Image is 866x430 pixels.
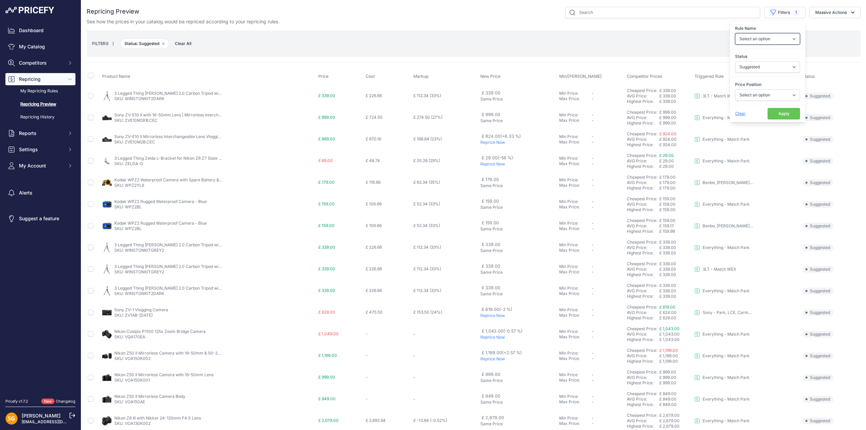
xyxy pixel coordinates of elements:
div: £ 999.00 [659,115,692,120]
a: Nikon Z6 III with Nikkor 24-120mm F4 S Lens [114,415,201,421]
a: £ 924.00 [659,131,677,136]
span: £ 226.66 [366,266,382,271]
a: SKU: ZV1AB-[DATE] [114,313,153,318]
span: - [592,269,594,274]
span: £ 999.00 [659,110,676,115]
a: SKU: VOA150K002 [114,356,151,361]
span: £ 339.00 [482,90,500,95]
a: Highest Price: [627,359,654,364]
div: Min Price: [559,134,592,139]
span: £ 339.00 [659,99,676,104]
img: Pricefy Logo [5,7,54,14]
div: Max Price: [559,204,592,210]
a: Sony ZV-E10 II Mirrorless Interchangeable Lens Vlogging Camera [114,134,239,139]
span: - [592,226,594,231]
span: £ 179.00 [318,180,335,185]
a: Alerts [5,187,75,199]
p: Everything - Match Park [703,158,750,164]
button: Settings [5,143,75,156]
a: SKU: WPZ2BL [114,226,142,231]
p: Reprice Now [480,161,556,167]
a: SKU: WINSTONKITGREY2 [114,248,164,253]
div: AVG Price: [627,93,659,99]
a: Sony ZV-E10 II with 16-50mm Lens | Mirrorless Interchangeable Lens Vlogging Camera [114,112,280,117]
span: £ 179.00 [659,175,676,180]
span: £ 52.34 (33%) [413,223,440,228]
span: Suggested [802,201,834,208]
div: £ 179.00 [659,180,692,185]
a: [PERSON_NAME] [22,413,61,418]
p: Reprice Now [480,140,556,145]
span: Suggested [802,223,834,229]
span: £ 29.00 [482,155,513,160]
span: Competitors [19,60,63,66]
a: £ 2,679.00 [659,413,680,418]
a: Cheapest Price: [627,88,657,93]
a: SKU: WINSTONKIT2DARK [114,291,164,296]
span: £ 226.66 [366,288,382,293]
a: SKU: ZVE10M2B.CEC [114,139,155,144]
p: Same Price [480,183,556,188]
span: £ 1,043.00 [659,326,680,331]
p: Everything - Match Park [703,397,750,402]
span: £ 20.26 (29%) [413,158,440,163]
span: £ 924.00 [659,142,677,147]
a: Everything - Match Park [694,137,750,142]
a: Cheapest Price: [627,283,657,288]
span: £ 159.00 [482,199,499,204]
span: £ 339.00 [318,288,335,293]
a: £ 999.00 [659,369,676,375]
p: 3LT - Match WEX [703,267,736,272]
a: SKU: WINSTONKIT2DARK [114,96,164,101]
span: £ 179.00 [482,177,499,182]
small: | [109,42,118,46]
a: Nikon Z50 II Mirrorless Camera with 16-50mm & 50-250mm Lenses [114,350,245,356]
button: Apply [768,108,800,119]
a: SKU: WPZ2BL [114,204,142,209]
span: - [592,177,594,182]
span: £ 29.00 [659,153,674,158]
span: Clear All [172,40,195,47]
button: Competitors [5,57,75,69]
a: Cheapest Price: [627,413,657,418]
div: £ 339.00 [659,93,692,99]
span: £ 724.50 [366,115,383,120]
a: Highest Price: [627,207,654,212]
span: £ 159.00 [482,220,499,225]
span: Suggested [802,179,834,186]
div: Min Price: [559,286,592,291]
a: Everything - Match Park [694,288,750,294]
a: SKU: VQA170EA [114,334,145,339]
a: Cheapest Price: [627,196,657,201]
span: Reports [19,130,63,137]
span: £ 339.00 [659,250,676,255]
a: Kodak WPZ2 Rugged Waterproof Camera - Blue [114,221,207,226]
span: £ 69.00 [318,158,333,163]
span: £ 159.00 [659,196,676,201]
span: - [592,221,594,226]
div: Max Price: [559,248,592,253]
p: See how the prices in your catalog would be repriced according to your repricing rules. [87,18,279,25]
span: Status: Suggested [120,39,169,49]
div: Min Price: [559,199,592,204]
div: Min Price: [559,156,592,161]
a: Changelog [56,399,75,404]
span: £ 999.00 [659,120,676,126]
button: Repricing [5,73,75,85]
a: Nikon Coolpix P1100 125x Zoom Bridge Camera [114,329,206,334]
span: £ 339.00 [318,266,335,271]
a: Everything - Match Park [694,158,750,164]
a: Highest Price: [627,424,654,429]
a: SKU: VOA150K001 [114,378,150,383]
a: Everything - Match Park [694,115,750,120]
a: Benbo, [PERSON_NAME], B+W, Camouflage, Hawke, Ilford, Kodak, Think Tank - Match Cheapest [694,223,753,229]
span: Suggested [802,114,834,121]
a: 3LT - Match WEX [694,93,736,99]
div: £ 29.00 [659,158,692,164]
a: Highest Price: [627,99,654,104]
div: AVG Price: [627,245,659,250]
div: AVG Price: [627,137,659,142]
span: Suggested [802,136,834,143]
label: Rule Name [735,25,800,32]
span: £ 112.34 (33%) [413,266,441,271]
